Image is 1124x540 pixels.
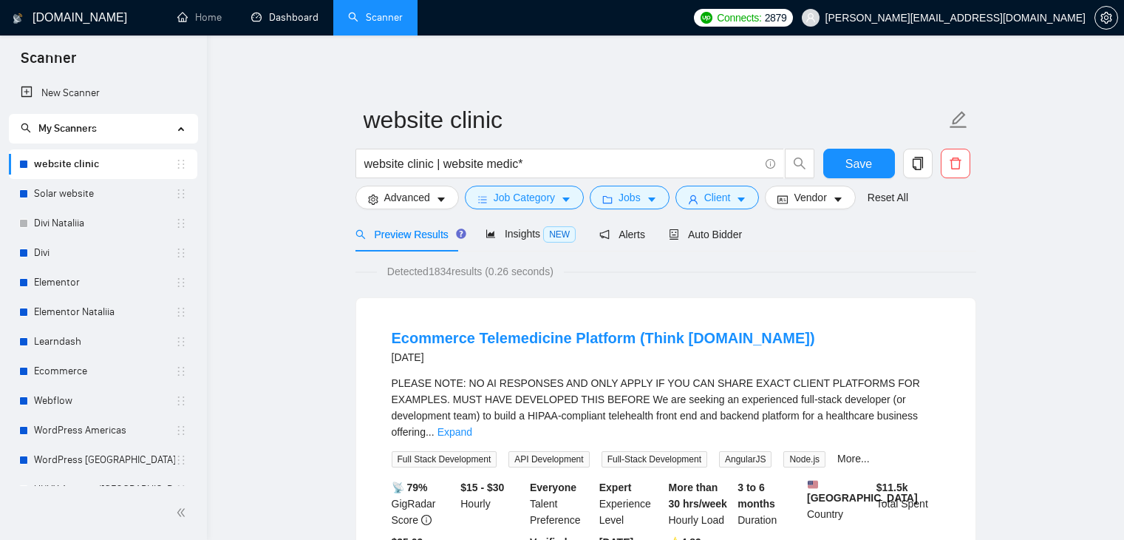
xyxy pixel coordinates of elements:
span: holder [175,395,187,407]
span: double-left [176,505,191,520]
span: Connects: [717,10,761,26]
img: upwork-logo.png [701,12,712,24]
span: holder [175,484,187,496]
button: copy [903,149,933,178]
a: Learndash [34,327,175,357]
span: search [355,229,366,240]
button: folderJobscaret-down [590,186,670,209]
span: user [805,13,816,23]
a: Webflow [34,386,175,416]
div: Duration [735,479,804,528]
button: idcardVendorcaret-down [765,186,855,209]
button: userClientcaret-down [675,186,760,209]
li: Elementor Nataliia [9,297,197,327]
button: Save [823,149,895,178]
a: setting [1094,12,1118,24]
a: website clinic [34,149,175,179]
span: holder [175,336,187,348]
a: More... [837,453,870,465]
span: Job Category [494,189,555,206]
li: Ecommerce [9,357,197,386]
a: UI/UX Amricas/[GEOGRAPHIC_DATA]/[GEOGRAPHIC_DATA] [34,475,175,504]
a: searchScanner [348,11,403,24]
span: Save [845,155,872,173]
span: area-chart [486,229,496,239]
span: Vendor [794,189,826,206]
img: 🇺🇸 [808,479,818,490]
b: Expert [599,482,632,493]
span: delete [941,157,970,170]
span: Full-Stack Development [602,451,707,468]
span: info-circle [421,515,432,525]
span: search [21,123,31,133]
b: 3 to 6 months [738,482,775,510]
a: Ecommerce Telemedicine Platform (Think [DOMAIN_NAME]) [392,330,815,346]
div: Total Spent [873,479,943,528]
div: Hourly [457,479,527,528]
span: setting [368,194,378,205]
div: [DATE] [392,348,815,366]
span: API Development [508,451,589,468]
a: Reset All [868,189,908,206]
a: Elementor [34,268,175,297]
li: UI/UX Amricas/Europe/Israel [9,475,197,504]
span: user [688,194,698,205]
li: Elementor [9,268,197,297]
span: caret-down [736,194,746,205]
button: delete [941,149,970,178]
span: holder [175,158,187,170]
span: AngularJS [719,451,772,468]
a: New Scanner [21,78,185,108]
button: search [785,149,814,178]
span: Detected 1834 results (0.26 seconds) [377,263,564,280]
b: $15 - $30 [460,482,504,493]
span: Client [704,189,731,206]
span: Alerts [599,229,645,240]
span: Preview Results [355,229,462,240]
li: Learndash [9,327,197,357]
a: Divi [34,238,175,268]
div: GigRadar Score [389,479,458,528]
span: holder [175,306,187,318]
a: Divi Nataliia [34,209,175,238]
span: Advanced [384,189,430,206]
span: copy [904,157,932,170]
span: bars [477,194,488,205]
div: PLEASE NOTE: NO AI RESPONSES AND ONLY APPLY IF YOU CAN SHARE EXACT CLIENT PLATFORMS FOR EXAMPLES.... [392,375,940,440]
li: WordPress Americas [9,416,197,445]
span: holder [175,425,187,436]
div: Hourly Load [666,479,735,528]
span: caret-down [833,194,843,205]
a: Ecommerce [34,357,175,386]
div: Tooltip anchor [454,227,468,240]
input: Search Freelance Jobs... [364,155,759,173]
span: notification [599,229,610,240]
li: Divi [9,238,197,268]
span: holder [175,247,187,259]
span: caret-down [647,194,657,205]
span: idcard [777,194,788,205]
span: NEW [543,226,576,243]
span: My Scanners [38,122,97,135]
b: 📡 79% [392,482,428,493]
li: Webflow [9,386,197,416]
span: My Scanners [21,122,97,135]
span: robot [669,229,679,240]
a: homeHome [177,11,222,24]
button: barsJob Categorycaret-down [465,186,584,209]
b: [GEOGRAPHIC_DATA] [807,479,918,504]
span: folder [602,194,613,205]
a: Elementor Nataliia [34,297,175,327]
b: More than 30 hrs/week [669,482,727,510]
span: edit [949,110,968,129]
a: dashboardDashboard [251,11,319,24]
a: Solar website [34,179,175,209]
span: Jobs [619,189,641,206]
span: holder [175,217,187,229]
button: setting [1094,6,1118,30]
a: Expand [437,426,472,438]
span: Node.js [783,451,825,468]
span: Scanner [9,47,88,78]
li: Solar website [9,179,197,209]
iframe: Intercom live chat [1074,490,1109,525]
